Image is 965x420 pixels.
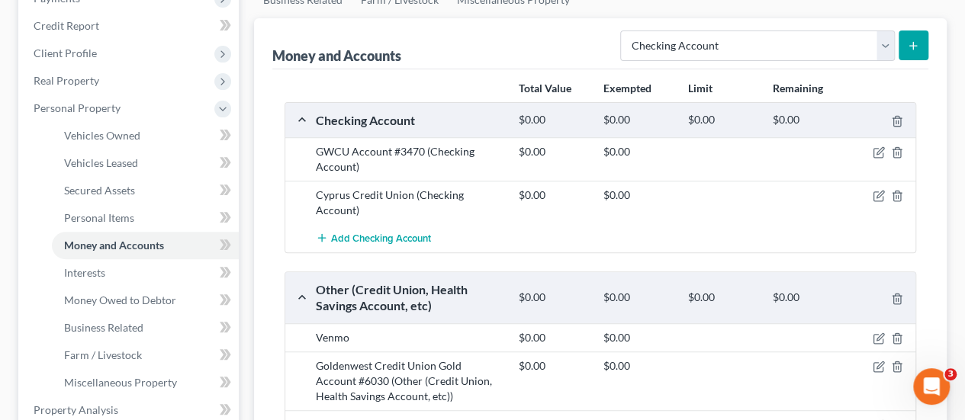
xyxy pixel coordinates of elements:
[511,144,596,159] div: $0.00
[596,113,680,127] div: $0.00
[64,348,142,361] span: Farm / Livestock
[603,82,651,95] strong: Exempted
[34,403,118,416] span: Property Analysis
[52,341,239,369] a: Farm / Livestock
[64,129,140,142] span: Vehicles Owned
[596,144,680,159] div: $0.00
[913,368,950,405] iframe: Intercom live chat
[64,293,176,306] span: Money Owed to Debtor
[331,232,431,245] span: Add Checking Account
[52,149,239,177] a: Vehicles Leased
[596,358,680,374] div: $0.00
[316,224,431,252] button: Add Checking Account
[308,330,511,345] div: Venmo
[944,368,957,380] span: 3
[596,290,680,305] div: $0.00
[34,101,121,114] span: Personal Property
[680,290,765,305] div: $0.00
[52,232,239,259] a: Money and Accounts
[52,177,239,204] a: Secured Assets
[308,144,511,175] div: GWCU Account #3470 (Checking Account)
[308,281,511,314] div: Other (Credit Union, Health Savings Account, etc)
[688,82,712,95] strong: Limit
[64,211,134,224] span: Personal Items
[511,188,596,203] div: $0.00
[52,314,239,341] a: Business Related
[34,74,99,87] span: Real Property
[519,82,571,95] strong: Total Value
[64,266,105,279] span: Interests
[308,358,511,404] div: Goldenwest Credit Union Gold Account #6030 (Other (Credit Union, Health Savings Account, etc))
[34,19,99,32] span: Credit Report
[52,122,239,149] a: Vehicles Owned
[773,82,823,95] strong: Remaining
[511,358,596,374] div: $0.00
[272,46,401,65] div: Money and Accounts
[511,113,596,127] div: $0.00
[52,369,239,396] a: Miscellaneous Property
[308,112,511,128] div: Checking Account
[64,376,177,389] span: Miscellaneous Property
[52,259,239,287] a: Interests
[680,113,765,127] div: $0.00
[34,46,97,59] span: Client Profile
[765,290,850,305] div: $0.00
[52,204,239,232] a: Personal Items
[64,156,138,169] span: Vehicles Leased
[511,290,596,305] div: $0.00
[308,188,511,218] div: Cyprus Credit Union (Checking Account)
[765,113,850,127] div: $0.00
[596,330,680,345] div: $0.00
[64,239,164,252] span: Money and Accounts
[64,321,143,334] span: Business Related
[511,330,596,345] div: $0.00
[596,188,680,203] div: $0.00
[21,12,239,40] a: Credit Report
[64,184,135,197] span: Secured Assets
[52,287,239,314] a: Money Owed to Debtor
